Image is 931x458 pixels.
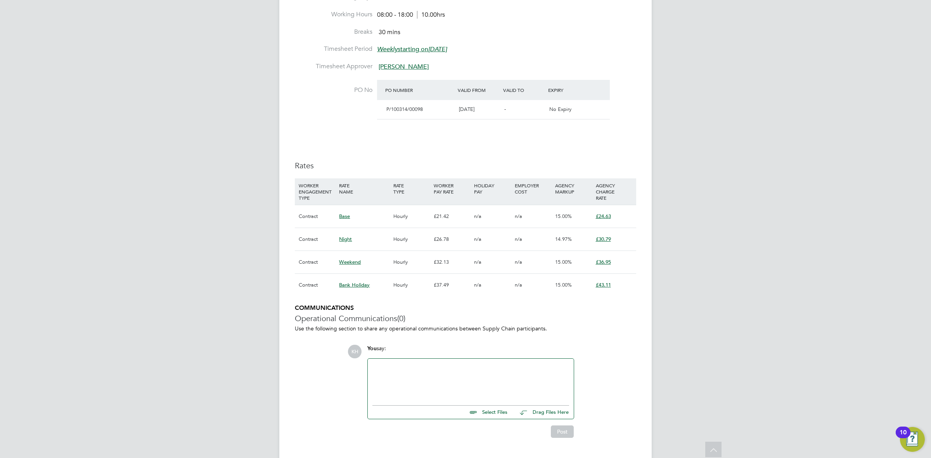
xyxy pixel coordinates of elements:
div: WORKER PAY RATE [432,178,472,199]
div: Contract [297,228,337,251]
span: P/100314/00098 [386,106,423,112]
div: 08:00 - 18:00 [377,11,445,19]
span: 15.00% [555,259,572,265]
div: say: [367,345,574,358]
span: (0) [397,313,405,323]
span: 15.00% [555,282,572,288]
div: RATE NAME [337,178,391,199]
label: Breaks [295,28,372,36]
div: AGENCY MARKUP [553,178,594,199]
span: [DATE] [459,106,474,112]
label: Timesheet Period [295,45,372,53]
div: Hourly [391,251,432,273]
span: n/a [474,236,481,242]
div: £21.42 [432,205,472,228]
span: You [367,345,377,352]
div: Contract [297,205,337,228]
div: EMPLOYER COST [513,178,553,199]
span: Base [339,213,350,219]
div: Expiry [546,83,592,97]
span: n/a [515,282,522,288]
span: 14.97% [555,236,572,242]
span: 15.00% [555,213,572,219]
button: Open Resource Center, 10 new notifications [900,427,925,452]
em: Weekly [377,45,398,53]
div: PO Number [383,83,456,97]
span: n/a [515,213,522,219]
span: KH [348,345,362,358]
div: Contract [297,251,337,273]
em: [DATE] [428,45,447,53]
span: n/a [474,282,481,288]
div: 10 [900,432,907,442]
span: No Expiry [549,106,571,112]
span: Bank Holiday [339,282,370,288]
div: Hourly [391,228,432,251]
span: Night [339,236,352,242]
button: Drag Files Here [514,404,569,421]
h3: Operational Communications [295,313,636,323]
label: Working Hours [295,10,372,19]
div: £37.49 [432,274,472,296]
span: 30 mins [379,28,400,36]
span: n/a [515,259,522,265]
span: £36.95 [596,259,611,265]
div: AGENCY CHARGE RATE [594,178,634,205]
div: HOLIDAY PAY [472,178,512,199]
label: Timesheet Approver [295,62,372,71]
div: WORKER ENGAGEMENT TYPE [297,178,337,205]
div: RATE TYPE [391,178,432,199]
span: n/a [474,259,481,265]
div: Contract [297,274,337,296]
span: - [504,106,506,112]
span: £30.79 [596,236,611,242]
div: Hourly [391,205,432,228]
span: n/a [474,213,481,219]
span: Weekend [339,259,361,265]
span: starting on [377,45,447,53]
div: Valid To [501,83,547,97]
span: 10.00hrs [417,11,445,19]
p: Use the following section to share any operational communications between Supply Chain participants. [295,325,636,332]
label: PO No [295,86,372,94]
button: Post [551,425,574,438]
div: Hourly [391,274,432,296]
span: n/a [515,236,522,242]
span: [PERSON_NAME] [379,63,429,71]
h5: COMMUNICATIONS [295,304,636,312]
div: Valid From [456,83,501,97]
h3: Rates [295,161,636,171]
div: £26.78 [432,228,472,251]
span: £43.11 [596,282,611,288]
div: £32.13 [432,251,472,273]
span: £24.63 [596,213,611,219]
